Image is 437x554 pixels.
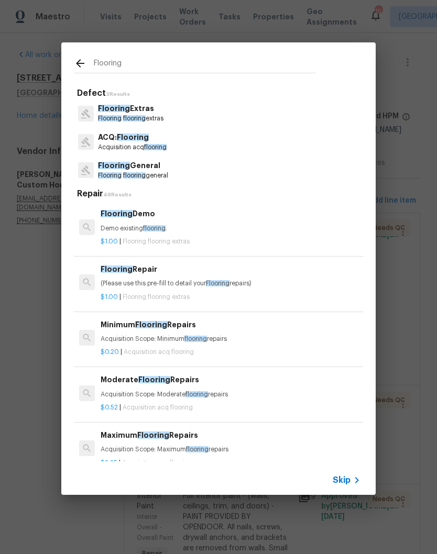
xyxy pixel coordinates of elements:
[98,115,122,121] span: Flooring
[101,319,360,330] h6: Minimum Repairs
[138,376,170,383] span: Flooring
[101,238,118,245] span: $1.00
[98,103,163,114] p: Extras
[101,403,360,412] p: |
[98,114,163,123] p: extras
[101,404,118,411] span: $0.52
[98,143,167,152] p: Acquisition acq
[94,57,316,73] input: Search issues or repairs
[101,335,360,344] p: Acquisition Scope: Minimum repairs
[123,404,193,411] span: Acquisition acq flooring
[101,429,360,441] h6: Maximum Repairs
[101,210,133,217] span: Flooring
[101,279,360,288] p: (Please use this pre-fill to detail your repairs)
[333,475,351,485] span: Skip
[101,348,360,357] p: |
[101,224,360,233] p: Demo existing .
[101,265,133,273] span: Flooring
[98,172,122,179] span: Flooring
[206,280,230,286] span: Flooring
[123,294,190,300] span: Flooring flooring extras
[101,349,119,355] span: $0.20
[98,105,130,112] span: Flooring
[98,162,130,169] span: Flooring
[77,189,363,200] h5: Repair
[123,172,146,179] span: flooring
[101,208,360,219] h6: Demo
[101,374,360,385] h6: Moderate Repairs
[101,263,360,275] h6: Repair
[123,115,146,121] span: flooring
[106,92,130,97] span: 3 Results
[137,431,169,439] span: Flooring
[184,336,207,342] span: flooring
[101,237,360,246] p: |
[135,321,167,328] span: Flooring
[101,445,360,454] p: Acquisition Scope: Maximum repairs
[143,225,166,231] span: flooring
[101,390,360,399] p: Acquisition Scope: Moderate repairs
[98,171,168,180] p: general
[98,160,168,171] p: General
[117,134,149,141] span: Flooring
[101,460,117,466] span: $2.25
[103,192,132,197] span: 48 Results
[185,391,208,397] span: flooring
[186,446,209,452] span: flooring
[77,88,363,99] h5: Defect
[101,459,360,468] p: |
[101,293,360,302] p: |
[123,238,190,245] span: Flooring flooring extras
[144,144,167,150] span: flooring
[101,294,118,300] span: $1.00
[124,349,194,355] span: Acquisition acq flooring
[98,132,167,143] p: ACQ:
[122,460,192,466] span: Acquisition acq flooring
